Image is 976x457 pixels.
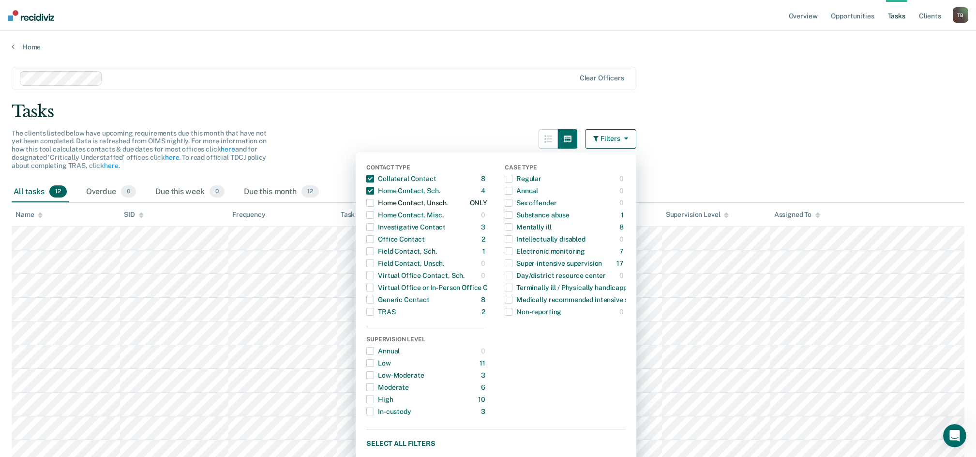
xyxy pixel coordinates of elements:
div: Home Contact, Misc. [366,207,443,223]
div: 2 [481,231,487,247]
a: here [221,145,235,153]
div: 0 [619,231,626,247]
div: Virtual Office Contact, Sch. [366,268,465,283]
div: Field Contact, Unsch. [366,256,444,271]
div: Medically recommended intensive supervision [505,292,660,307]
div: Day/district resource center [505,268,606,283]
div: Profile image for Krysty [132,15,151,35]
div: TRAS [366,304,395,320]
div: Investigative Contact [366,219,446,235]
div: 0 [619,183,626,198]
a: here [104,162,118,169]
div: Annual [505,183,538,198]
div: ONLY [470,195,487,211]
div: 0 [619,304,626,320]
img: Recidiviz [8,10,54,21]
div: 2 [481,304,487,320]
div: 1 [482,244,487,259]
div: Office Contact [366,231,425,247]
div: Virtual Office or In-Person Office Contact [366,280,509,295]
span: 12 [49,185,67,198]
button: Filters [585,129,636,149]
div: Substance abuse [505,207,570,223]
div: 0 [481,268,487,283]
div: Regular [505,171,541,186]
div: 0 [481,343,487,359]
div: 0 [619,195,626,211]
div: Tasks [12,102,964,122]
div: Home Contact, Unsch. [366,195,448,211]
button: Select all filters [366,437,626,449]
div: Intellectually disabled [505,231,586,247]
div: Close [166,15,184,33]
span: 12 [301,185,319,198]
img: Profile image for Rajan [95,15,114,35]
div: High [366,392,393,407]
div: Low [366,355,391,371]
div: Overdue0 [84,182,138,203]
div: 11 [480,355,487,371]
div: Supervision Level [666,211,729,219]
div: Frequency [232,211,266,219]
div: Assigned To [774,211,820,219]
div: 1 [621,207,626,223]
div: Recent message [20,138,174,149]
div: 3 [481,404,487,419]
div: Home Contact, Sch. [366,183,440,198]
div: T B [953,7,968,23]
div: Electronic monitoring [505,244,585,259]
button: Messages [97,302,194,341]
div: Case Type [505,164,626,173]
div: Name [15,211,43,219]
span: The clients listed below have upcoming requirements due this month that have not yet been complet... [12,129,267,169]
div: 0 [481,207,487,223]
div: Recent messageProfile image for KrystyI just added [PERSON_NAME] in the back end and they should ... [10,130,184,181]
div: SID [124,211,144,219]
div: 3 [481,367,487,383]
div: Due this week0 [153,182,226,203]
div: Super-intensive supervision [505,256,602,271]
div: Annual [366,343,400,359]
div: 7 [619,244,626,259]
div: Terminally ill / Physically handicapped [505,280,635,295]
span: 0 [210,185,225,198]
div: Mentally ill [505,219,551,235]
div: Moderate [366,380,409,395]
div: Contact Type [366,164,487,173]
span: I just added [PERSON_NAME] in the back end and they should have access now! [43,153,315,161]
div: 3 [481,219,487,235]
div: All tasks12 [12,182,69,203]
div: Sex offender [505,195,556,211]
img: Profile image for Kim [113,15,133,35]
div: 8 [481,171,487,186]
div: Field Contact, Sch. [366,244,436,259]
div: 4 [481,183,487,198]
a: Home [12,43,964,51]
button: TB [953,7,968,23]
div: • 4m ago [66,163,96,173]
div: Profile image for KrystyI just added [PERSON_NAME] in the back end and they should have access no... [10,145,183,181]
span: Messages [129,326,162,333]
div: Supervision Level [366,336,487,345]
iframe: Intercom live chat [943,424,966,447]
div: Profile image for Krysty [20,153,39,172]
div: Generic Contact [366,292,430,307]
p: Hi [PERSON_NAME] 👋 [19,69,174,102]
div: 6 [481,380,487,395]
div: 17 [616,256,626,271]
div: Send us a message [10,186,184,213]
div: Low-Moderate [366,367,424,383]
span: Home [37,326,59,333]
div: Collateral Contact [366,171,436,186]
div: 8 [481,292,487,307]
div: Clear officers [580,74,624,82]
div: 10 [478,392,487,407]
div: Task [341,211,363,219]
a: here [165,153,179,161]
div: Krysty [43,163,64,173]
p: How can we help? [19,102,174,118]
div: Due this month12 [242,182,321,203]
div: 0 [619,268,626,283]
div: In-custody [366,404,411,419]
img: logo [19,18,73,34]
